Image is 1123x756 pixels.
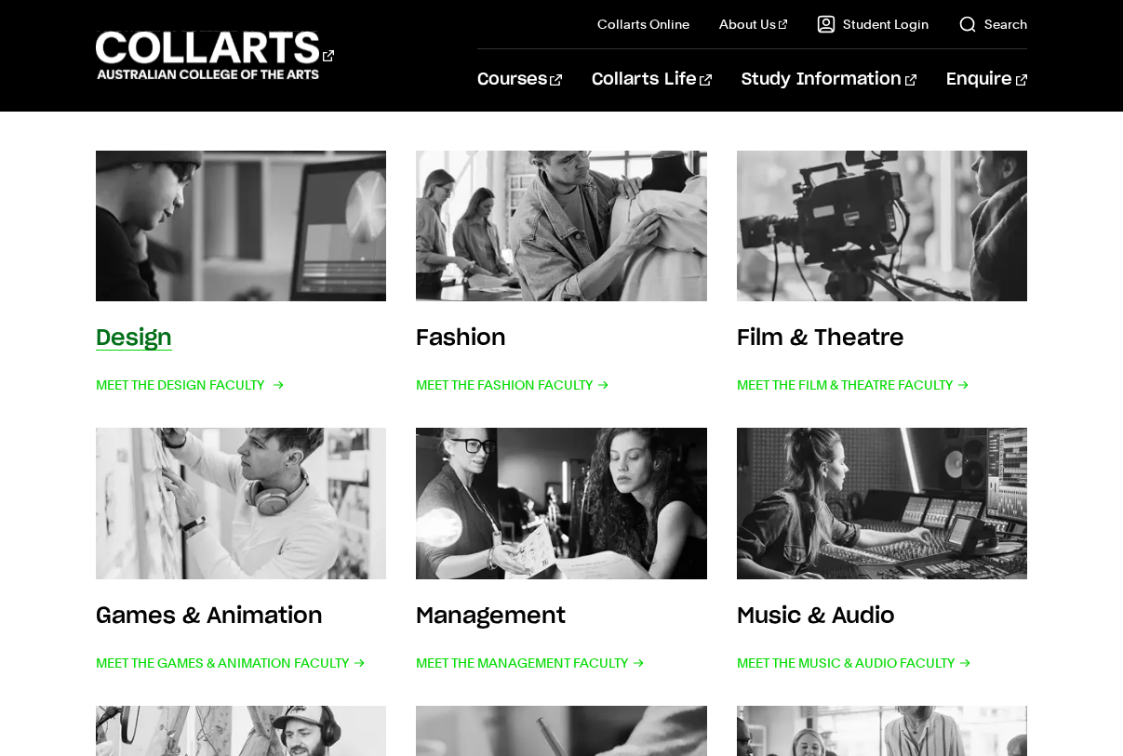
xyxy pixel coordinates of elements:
h3: Film & Theatre [737,327,904,350]
span: Meet the Film & Theatre Faculty [737,372,969,398]
div: Go to homepage [96,29,334,82]
span: Meet the Management Faculty [416,650,645,676]
a: Collarts Life [592,49,712,111]
h3: Fashion [416,327,506,350]
a: Fashion Meet the Fashion Faculty [416,151,707,398]
a: Search [958,15,1027,33]
span: Meet the Fashion Faculty [416,372,609,398]
a: Design Meet the Design Faculty [96,151,387,398]
span: Meet the Design Faculty [96,372,281,398]
a: Student Login [817,15,929,33]
a: Enquire [946,49,1027,111]
h3: Music & Audio [737,605,895,628]
a: Music & Audio Meet the Music & Audio Faculty [737,428,1028,675]
a: Collarts Online [597,15,689,33]
a: Film & Theatre Meet the Film & Theatre Faculty [737,151,1028,398]
a: Management Meet the Management Faculty [416,428,707,675]
h3: Design [96,327,172,350]
h3: Management [416,605,566,628]
span: Meet the Games & Animation Faculty [96,650,366,676]
a: About Us [719,15,788,33]
h3: Games & Animation [96,605,323,628]
a: Courses [477,49,562,111]
a: Games & Animation Meet the Games & Animation Faculty [96,428,387,675]
a: Study Information [742,49,916,111]
span: Meet the Music & Audio Faculty [737,650,971,676]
